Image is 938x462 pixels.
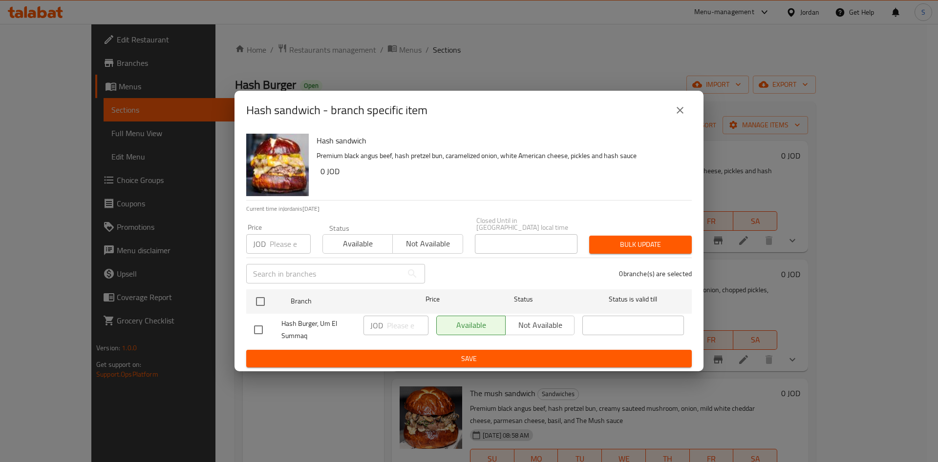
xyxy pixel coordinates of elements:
h6: Hash sandwich [317,134,684,147]
input: Please enter price [387,316,428,335]
span: Save [254,353,684,365]
span: Status is valid till [582,293,684,305]
span: Not available [397,237,459,251]
h6: 0 JOD [320,164,684,178]
button: close [668,99,692,122]
p: JOD [253,238,266,250]
span: Price [400,293,465,305]
button: Available [322,234,393,254]
p: Current time in Jordan is [DATE] [246,204,692,213]
span: Branch [291,295,392,307]
span: Hash Burger, Um El Summaq [281,318,356,342]
button: Save [246,350,692,368]
button: Not available [392,234,463,254]
span: Bulk update [597,239,684,251]
span: Status [473,293,575,305]
p: Premium black angus beef, hash pretzel bun, caramelized onion, white American cheese, pickles and... [317,150,684,162]
h2: Hash sandwich - branch specific item [246,102,427,118]
p: JOD [370,320,383,331]
span: Available [327,237,389,251]
button: Bulk update [589,236,692,254]
img: Hash sandwich [246,134,309,196]
input: Please enter price [270,234,311,254]
input: Search in branches [246,264,403,283]
p: 0 branche(s) are selected [619,269,692,279]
